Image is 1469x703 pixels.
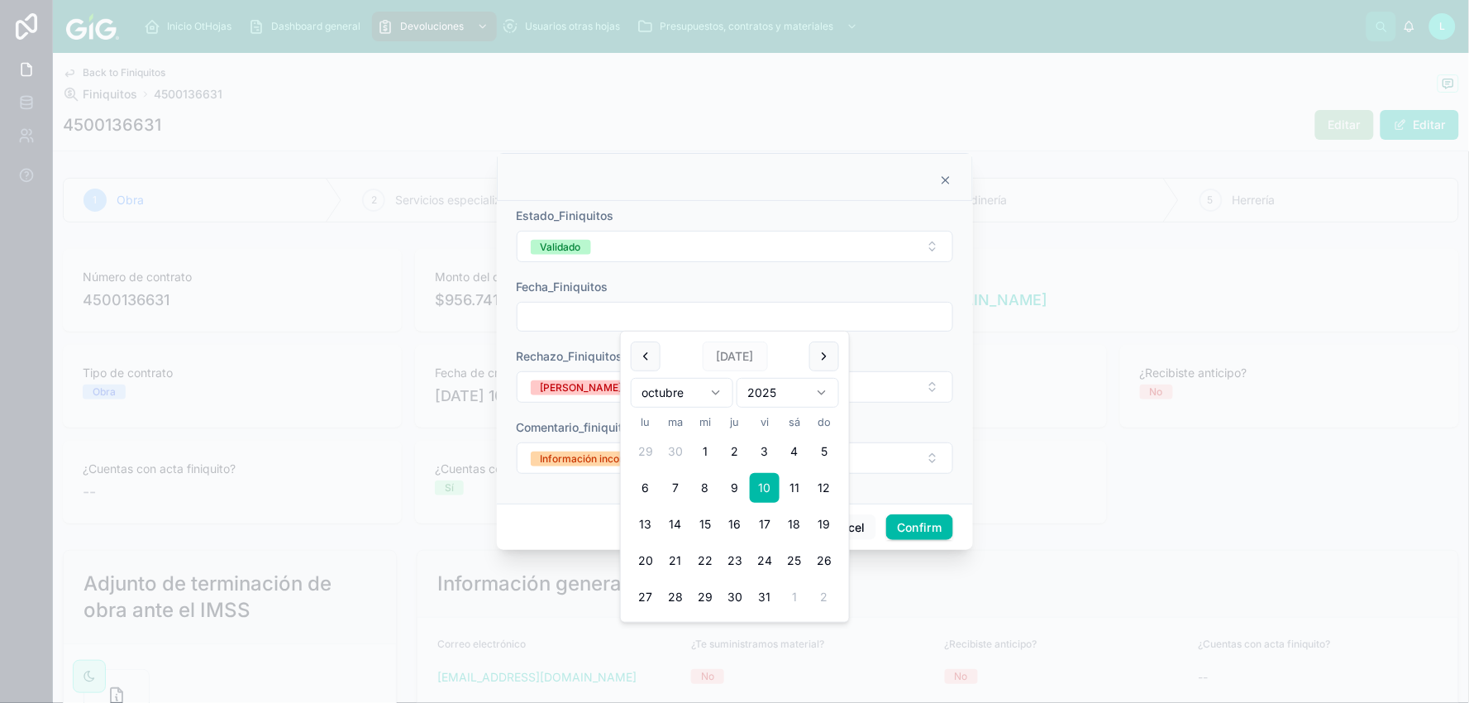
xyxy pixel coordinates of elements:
[661,473,690,503] button: martes, 7 de octubre de 2025
[661,509,690,539] button: martes, 14 de octubre de 2025
[631,414,661,430] th: lunes
[809,509,839,539] button: domingo, 19 de octubre de 2025
[517,442,953,474] button: Select Button
[780,437,809,466] button: sábado, 4 de octubre de 2025
[541,452,649,466] div: Información incorrecta
[517,208,614,222] span: Estado_Finiquitos
[886,514,952,541] button: Confirm
[750,546,780,576] button: viernes, 24 de octubre de 2025
[541,380,622,395] div: [PERSON_NAME]
[720,437,750,466] button: jueves, 2 de octubre de 2025
[517,349,623,363] span: Rechazo_Finiquitos
[690,437,720,466] button: miércoles, 1 de octubre de 2025
[541,240,581,255] div: Validado
[809,546,839,576] button: domingo, 26 de octubre de 2025
[690,582,720,612] button: miércoles, 29 de octubre de 2025
[809,473,839,503] button: domingo, 12 de octubre de 2025
[661,546,690,576] button: martes, 21 de octubre de 2025
[690,473,720,503] button: miércoles, 8 de octubre de 2025
[517,280,608,294] span: Fecha_Finiquitos
[780,582,809,612] button: sábado, 1 de noviembre de 2025
[631,509,661,539] button: lunes, 13 de octubre de 2025
[809,437,839,466] button: domingo, 5 de octubre de 2025
[720,582,750,612] button: jueves, 30 de octubre de 2025
[631,546,661,576] button: lunes, 20 de octubre de 2025
[780,414,809,430] th: sábado
[780,546,809,576] button: sábado, 25 de octubre de 2025
[750,437,780,466] button: viernes, 3 de octubre de 2025
[661,437,690,466] button: martes, 30 de septiembre de 2025
[750,473,780,503] button: Today, viernes, 10 de octubre de 2025, selected
[631,437,661,466] button: lunes, 29 de septiembre de 2025
[631,414,839,612] table: octubre 2025
[631,582,661,612] button: lunes, 27 de octubre de 2025
[809,582,839,612] button: domingo, 2 de noviembre de 2025
[631,473,661,503] button: lunes, 6 de octubre de 2025
[780,509,809,539] button: sábado, 18 de octubre de 2025
[517,420,637,434] span: Comentario_finiquitos
[720,546,750,576] button: jueves, 23 de octubre de 2025
[750,582,780,612] button: viernes, 31 de octubre de 2025
[690,414,720,430] th: miércoles
[661,582,690,612] button: martes, 28 de octubre de 2025
[690,509,720,539] button: miércoles, 15 de octubre de 2025
[809,414,839,430] th: domingo
[661,414,690,430] th: martes
[750,414,780,430] th: viernes
[690,546,720,576] button: miércoles, 22 de octubre de 2025
[720,414,750,430] th: jueves
[780,473,809,503] button: sábado, 11 de octubre de 2025
[720,509,750,539] button: jueves, 16 de octubre de 2025
[720,473,750,503] button: jueves, 9 de octubre de 2025
[517,231,953,262] button: Select Button
[750,509,780,539] button: viernes, 17 de octubre de 2025
[517,371,953,403] button: Select Button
